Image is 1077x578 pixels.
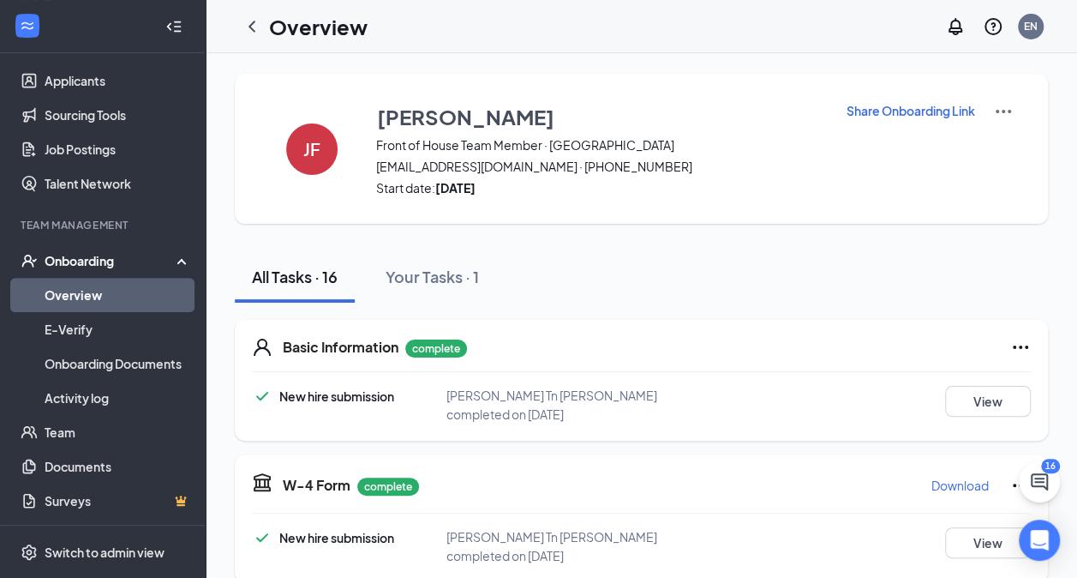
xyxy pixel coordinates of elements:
svg: UserCheck [21,252,38,269]
button: View [945,386,1031,417]
svg: Checkmark [252,527,272,548]
span: New hire submission [279,388,394,404]
a: Documents [45,449,191,484]
svg: Notifications [945,16,966,37]
a: Activity log [45,381,191,415]
span: New hire submission [279,530,394,545]
svg: ChatActive [1029,472,1050,492]
div: All Tasks · 16 [252,266,338,287]
button: JF [269,101,355,196]
button: [PERSON_NAME] [376,101,824,132]
a: SurveysCrown [45,484,191,518]
div: 16 [1041,459,1060,473]
div: EN [1024,19,1038,33]
div: Onboarding [45,252,177,269]
button: Share Onboarding Link [846,101,976,120]
svg: User [252,337,272,358]
span: [PERSON_NAME] Tn [PERSON_NAME] completed on [DATE] [446,388,657,422]
svg: TaxGovernmentIcon [252,472,272,492]
h1: Overview [269,12,368,41]
a: Overview [45,278,191,312]
span: [EMAIL_ADDRESS][DOMAIN_NAME] · [PHONE_NUMBER] [376,158,824,175]
div: Open Intercom Messenger [1019,520,1060,561]
a: Talent Network [45,166,191,201]
a: Applicants [45,63,191,98]
svg: ChevronLeft [242,16,262,37]
a: Job Postings [45,132,191,166]
span: [PERSON_NAME] Tn [PERSON_NAME] completed on [DATE] [446,529,657,563]
h4: JF [303,143,320,155]
svg: Ellipses [1010,475,1031,496]
svg: Checkmark [252,386,272,406]
span: Front of House Team Member · [GEOGRAPHIC_DATA] [376,136,824,154]
svg: Ellipses [1010,337,1031,358]
a: E-Verify [45,312,191,346]
div: Switch to admin view [45,544,165,561]
p: complete [357,478,419,496]
p: Download [931,477,989,494]
div: Your Tasks · 1 [386,266,479,287]
h5: Basic Information [283,338,398,357]
p: complete [405,340,467,358]
button: View [945,527,1031,558]
strong: [DATE] [435,180,476,196]
button: Download [930,472,990,499]
a: Onboarding Documents [45,346,191,381]
svg: Settings [21,544,38,561]
a: Sourcing Tools [45,98,191,132]
h5: W-4 Form [283,476,350,495]
span: Start date: [376,179,824,196]
svg: QuestionInfo [983,16,1003,37]
h3: [PERSON_NAME] [377,102,554,131]
p: Share Onboarding Link [847,102,975,119]
img: More Actions [993,101,1014,122]
svg: WorkstreamLogo [19,17,36,34]
button: ChatActive [1019,461,1060,503]
a: Team [45,415,191,449]
div: Team Management [21,218,188,232]
svg: Collapse [165,18,182,35]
